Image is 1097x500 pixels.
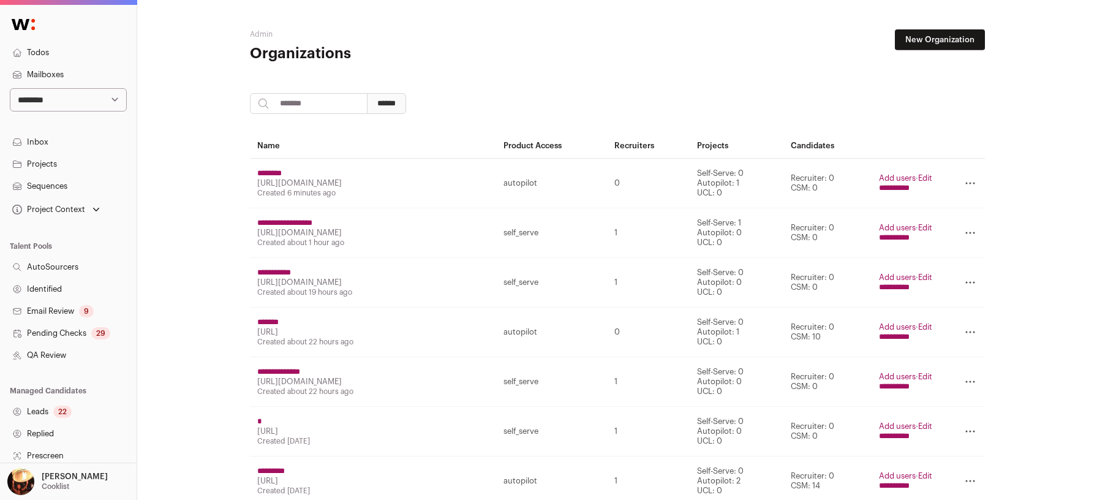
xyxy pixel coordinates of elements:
[690,357,783,407] td: Self-Serve: 0 Autopilot: 0 UCL: 0
[895,29,985,50] a: New Organization
[257,486,489,496] div: Created [DATE]
[257,328,278,336] a: [URL]
[872,357,940,407] td: ·
[783,407,872,456] td: Recruiter: 0 CSM: 0
[257,188,489,198] div: Created 6 minutes ago
[496,407,607,456] td: self_serve
[783,258,872,308] td: Recruiter: 0 CSM: 0
[257,238,489,248] div: Created about 1 hour ago
[607,308,690,357] td: 0
[250,134,496,159] th: Name
[496,357,607,407] td: self_serve
[879,273,916,281] a: Add users
[53,406,72,418] div: 22
[257,229,342,237] a: [URL][DOMAIN_NAME]
[918,472,932,480] a: Edit
[918,174,932,182] a: Edit
[257,387,489,396] div: Created about 22 hours ago
[257,436,489,446] div: Created [DATE]
[10,201,102,218] button: Open dropdown
[872,407,940,456] td: ·
[690,407,783,456] td: Self-Serve: 0 Autopilot: 0 UCL: 0
[872,258,940,308] td: ·
[690,208,783,258] td: Self-Serve: 1 Autopilot: 0 UCL: 0
[257,377,342,385] a: [URL][DOMAIN_NAME]
[42,482,69,491] p: Cooklist
[79,305,94,317] div: 9
[607,407,690,456] td: 1
[879,373,916,381] a: Add users
[10,205,85,214] div: Project Context
[496,159,607,208] td: autopilot
[257,427,278,435] a: [URL]
[607,208,690,258] td: 1
[257,179,342,187] a: [URL][DOMAIN_NAME]
[257,477,278,485] a: [URL]
[496,208,607,258] td: self_serve
[496,134,607,159] th: Product Access
[5,468,110,495] button: Open dropdown
[607,258,690,308] td: 1
[607,159,690,208] td: 0
[918,273,932,281] a: Edit
[690,134,783,159] th: Projects
[918,224,932,232] a: Edit
[250,31,273,38] a: Admin
[5,12,42,37] img: Wellfound
[872,308,940,357] td: ·
[690,308,783,357] td: Self-Serve: 0 Autopilot: 1 UCL: 0
[496,258,607,308] td: self_serve
[91,327,110,339] div: 29
[872,159,940,208] td: ·
[607,357,690,407] td: 1
[783,308,872,357] td: Recruiter: 0 CSM: 10
[607,134,690,159] th: Recruiters
[783,357,872,407] td: Recruiter: 0 CSM: 0
[879,323,916,331] a: Add users
[783,208,872,258] td: Recruiter: 0 CSM: 0
[257,287,489,297] div: Created about 19 hours ago
[918,422,932,430] a: Edit
[690,159,783,208] td: Self-Serve: 0 Autopilot: 1 UCL: 0
[872,208,940,258] td: ·
[879,422,916,430] a: Add users
[7,468,34,495] img: 473170-medium_jpg
[879,174,916,182] a: Add users
[918,373,932,381] a: Edit
[879,224,916,232] a: Add users
[257,337,489,347] div: Created about 22 hours ago
[879,472,916,480] a: Add users
[783,159,872,208] td: Recruiter: 0 CSM: 0
[496,308,607,357] td: autopilot
[783,134,872,159] th: Candidates
[690,258,783,308] td: Self-Serve: 0 Autopilot: 0 UCL: 0
[250,44,495,64] h1: Organizations
[42,472,108,482] p: [PERSON_NAME]
[257,278,342,286] a: [URL][DOMAIN_NAME]
[918,323,932,331] a: Edit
